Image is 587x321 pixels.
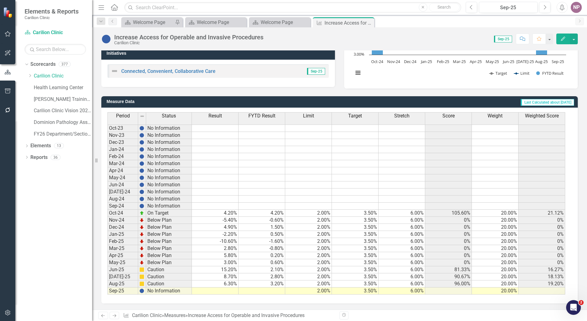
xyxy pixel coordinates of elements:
[34,73,92,80] a: Carilion Clinic
[146,238,192,245] td: Below Plan
[571,2,582,13] button: NP
[425,259,472,266] td: 0%
[519,259,565,266] td: 0%
[488,113,503,119] span: Weight
[107,287,138,295] td: Sep-25
[208,113,222,119] span: Result
[34,119,92,126] a: Dominion Pathology Associates
[348,113,362,119] span: Target
[332,273,379,280] td: 3.50%
[332,224,379,231] td: 3.50%
[472,280,519,287] td: 20.00%
[354,69,362,77] button: View chart menu, Chart
[192,266,239,273] td: 15.20%
[437,59,449,64] text: Feb-25
[139,232,144,237] img: TnMDeAgwAPMxUmUi88jYAAAAAElFTkSuQmCC
[285,259,332,266] td: 2.00%
[192,224,239,231] td: 4.90%
[472,245,519,252] td: 20.00%
[285,231,332,238] td: 2.00%
[146,273,192,280] td: Caution
[519,217,565,224] td: 0%
[107,273,138,280] td: [DATE]-25
[146,287,192,295] td: No Information
[521,99,574,106] span: Last Calculated about [DATE]
[54,143,64,149] div: 13
[379,280,425,287] td: 6.00%
[146,167,192,174] td: No Information
[107,210,138,217] td: Oct-24
[285,273,332,280] td: 2.00%
[139,218,144,223] img: TnMDeAgwAPMxUmUi88jYAAAAAElFTkSuQmCC
[251,18,309,26] a: Welcome Page
[146,280,192,287] td: Caution
[107,266,138,273] td: Jun-25
[34,84,92,91] a: Health Learning Center
[146,125,192,132] td: No Information
[332,252,379,259] td: 3.50%
[107,196,138,203] td: Aug-24
[425,266,472,273] td: 81.33%
[139,253,144,258] img: TnMDeAgwAPMxUmUi88jYAAAAAElFTkSuQmCC
[285,245,332,252] td: 2.00%
[425,210,472,217] td: 105.60%
[429,3,460,12] button: Search
[248,113,275,119] span: FYTD Result
[261,18,309,26] div: Welcome Page
[379,217,425,224] td: 6.00%
[146,266,192,273] td: Caution
[51,155,60,160] div: 36
[425,252,472,259] td: 0%
[146,259,192,266] td: Below Plan
[164,312,185,318] a: Measures
[552,59,564,64] text: Sep-25
[139,168,144,173] img: BgCOk07PiH71IgAAAABJRU5ErkJggg==
[107,217,138,224] td: Nov-24
[146,174,192,181] td: No Information
[146,224,192,231] td: Below Plan
[516,59,534,64] text: [DATE]-25
[425,238,472,245] td: 0%
[162,113,176,119] span: Status
[285,266,332,273] td: 2.00%
[379,238,425,245] td: 6.00%
[139,267,144,272] img: cBAA0RP0Y6D5n+AAAAAElFTkSuQmCC
[139,274,144,279] img: cBAA0RP0Y6D5n+AAAAAElFTkSuQmCC
[285,238,332,245] td: 2.00%
[139,281,144,286] img: cBAA0RP0Y6D5n+AAAAAElFTkSuQmCC
[285,224,332,231] td: 2.00%
[146,181,192,188] td: No Information
[30,61,56,68] a: Scorecards
[107,146,138,153] td: Jan-24
[107,238,138,245] td: Feb-25
[519,210,565,217] td: 21.12%
[146,245,192,252] td: Below Plan
[107,203,138,210] td: Sep-24
[285,287,332,295] td: 2.00%
[239,238,285,245] td: -1.60%
[453,59,466,64] text: Mar-25
[139,204,144,208] img: BgCOk07PiH71IgAAAABJRU5ErkJggg==
[114,34,263,41] div: Increase Access for Operable and Invasive Procedures
[387,59,400,64] text: Nov-24
[30,142,51,149] a: Elements
[146,196,192,203] td: No Information
[107,153,138,160] td: Feb-24
[472,287,519,295] td: 20.00%
[519,245,565,252] td: 0%
[59,62,71,67] div: 377
[519,238,565,245] td: 0%
[146,252,192,259] td: Below Plan
[146,210,192,217] td: On Target
[124,2,461,13] input: Search ClearPoint...
[494,36,512,42] span: Sep-25
[25,8,79,15] span: Elements & Reports
[192,217,239,224] td: -5.40%
[139,140,144,145] img: BgCOk07PiH71IgAAAABJRU5ErkJggg==
[188,312,305,318] div: Increase Access for Operable and Invasive Procedures
[146,160,192,167] td: No Information
[139,260,144,265] img: TnMDeAgwAPMxUmUi88jYAAAAAElFTkSuQmCC
[139,211,144,216] img: zOikAAAAAElFTkSuQmCC
[425,245,472,252] td: 0%
[239,252,285,259] td: 0.20%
